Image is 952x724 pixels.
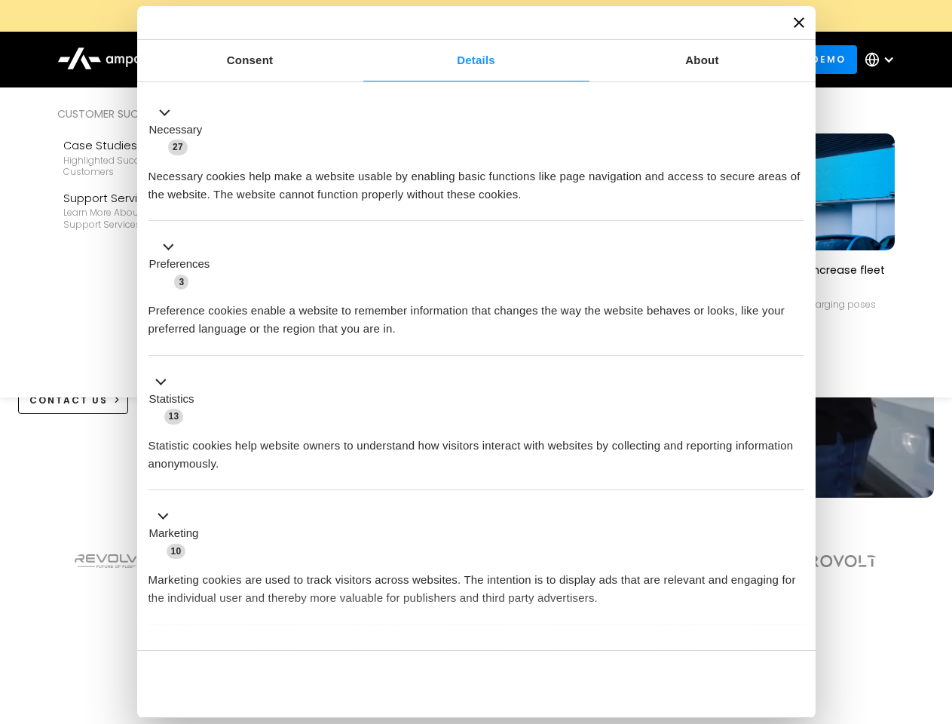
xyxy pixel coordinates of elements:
[63,137,238,154] div: Case Studies
[164,409,184,424] span: 13
[148,560,804,607] div: Marketing cookies are used to track visitors across websites. The intention is to display ads tha...
[63,207,238,230] div: Learn more about Ampcontrol’s support services
[174,275,188,290] span: 3
[148,238,219,291] button: Preferences (3)
[148,290,804,338] div: Preference cookies enable a website to remember information that changes the way the website beha...
[168,140,188,155] span: 27
[148,425,804,473] div: Statistic cookies help website owners to understand how visitors interact with websites by collec...
[363,40,589,81] a: Details
[587,662,804,706] button: Okay
[148,103,212,156] button: Necessary (27)
[148,156,804,204] div: Necessary cookies help make a website usable by enabling basic functions like page navigation and...
[149,121,203,139] label: Necessary
[149,256,210,273] label: Preferences
[589,40,816,81] a: About
[18,386,129,414] a: CONTACT US
[63,155,238,178] div: Highlighted success stories From Our Customers
[148,373,204,425] button: Statistics (13)
[149,391,194,408] label: Statistics
[137,8,816,24] a: New Webinars: Register to Upcoming WebinarsREGISTER HERE
[137,40,363,81] a: Consent
[29,394,108,407] div: CONTACT US
[57,184,244,237] a: Support ServicesLearn more about Ampcontrol’s support services
[63,190,238,207] div: Support Services
[249,644,263,659] span: 2
[148,642,272,661] button: Unclassified (2)
[788,555,877,567] img: Aerovolt Logo
[148,508,208,560] button: Marketing (10)
[794,17,804,28] button: Close banner
[149,525,199,542] label: Marketing
[57,106,244,122] div: Customer success
[57,131,244,184] a: Case StudiesHighlighted success stories From Our Customers
[167,544,186,559] span: 10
